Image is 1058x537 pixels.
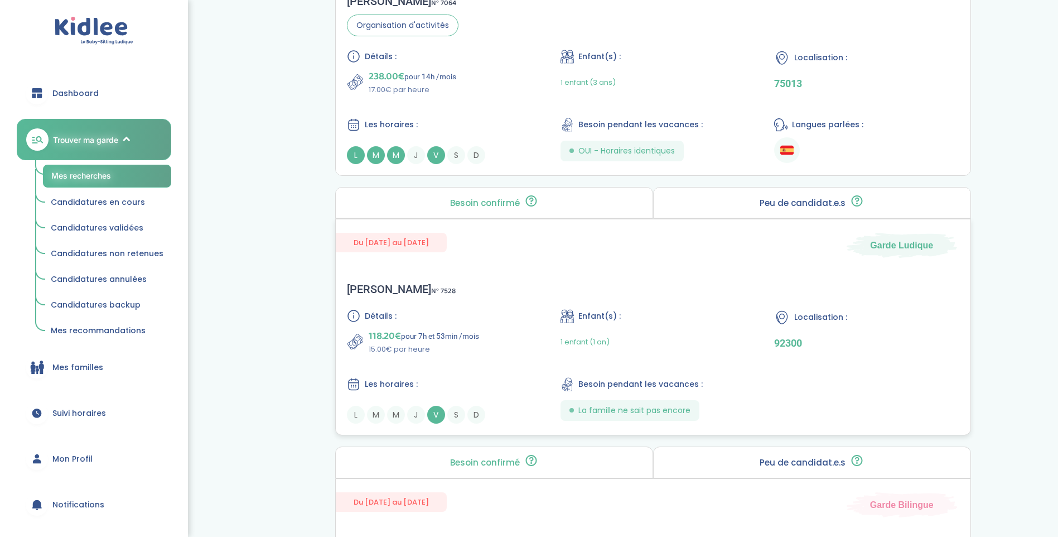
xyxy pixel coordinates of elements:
[794,52,847,64] span: Localisation :
[55,17,133,45] img: logo.svg
[17,119,171,160] a: Trouver ma garde
[43,320,171,342] a: Mes recommandations
[52,362,103,373] span: Mes familles
[369,69,404,84] span: 238.00€
[561,77,616,88] span: 1 enfant (3 ans)
[17,439,171,479] a: Mon Profil
[43,218,171,239] a: Candidatures validées
[450,458,520,467] p: Besoin confirmé
[407,406,425,424] span: J
[792,119,863,131] span: Langues parlées :
[387,406,405,424] span: M
[17,347,171,387] a: Mes familles
[578,119,703,131] span: Besoin pendant les vacances :
[780,143,794,157] img: Espagnol
[43,165,171,188] a: Mes recherches
[774,78,959,89] p: 75013
[578,378,703,390] span: Besoin pendant les vacances :
[578,51,621,63] span: Enfant(s) :
[51,274,147,285] span: Candidatures annulées
[51,171,111,180] span: Mes recherches
[760,458,846,467] p: Peu de candidat.e.s
[336,492,447,512] span: Du [DATE] au [DATE]
[347,146,365,164] span: L
[467,406,485,424] span: D
[369,328,479,344] p: pour 7h et 53min /mois
[369,69,456,84] p: pour 14h /mois
[43,295,171,316] a: Candidatures backup
[578,145,675,157] span: OUI - Horaires identiques
[51,196,145,208] span: Candidatures en cours
[760,199,846,208] p: Peu de candidat.e.s
[427,146,445,164] span: V
[369,328,401,344] span: 118.20€
[367,146,385,164] span: M
[51,222,143,233] span: Candidatures validées
[794,311,847,323] span: Localisation :
[43,192,171,213] a: Candidatures en cours
[870,498,934,511] span: Garde Bilingue
[43,243,171,265] a: Candidatures non retenues
[367,406,385,424] span: M
[336,233,447,252] span: Du [DATE] au [DATE]
[365,51,397,63] span: Détails :
[347,15,458,36] span: Organisation d'activités
[578,310,621,322] span: Enfant(s) :
[407,146,425,164] span: J
[447,406,465,424] span: S
[578,405,690,416] span: La famille ne sait pas encore
[369,84,456,95] p: 17.00€ par heure
[43,269,171,290] a: Candidatures annulées
[450,199,520,208] p: Besoin confirmé
[51,248,163,259] span: Candidatures non retenues
[17,73,171,113] a: Dashboard
[347,406,365,424] span: L
[870,239,933,251] span: Garde Ludique
[387,146,405,164] span: M
[347,282,456,296] div: [PERSON_NAME]
[51,325,146,336] span: Mes recommandations
[369,344,479,355] p: 15.00€ par heure
[431,285,456,297] span: N° 7528
[17,393,171,433] a: Suivi horaires
[561,337,610,347] span: 1 enfant (1 an)
[53,134,118,146] span: Trouver ma garde
[467,146,485,164] span: D
[17,485,171,525] a: Notifications
[447,146,465,164] span: S
[365,378,418,390] span: Les horaires :
[52,88,99,99] span: Dashboard
[365,119,418,131] span: Les horaires :
[52,407,106,419] span: Suivi horaires
[52,453,93,465] span: Mon Profil
[51,299,141,310] span: Candidatures backup
[365,310,397,322] span: Détails :
[774,337,959,349] p: 92300
[52,499,104,511] span: Notifications
[427,406,445,424] span: V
